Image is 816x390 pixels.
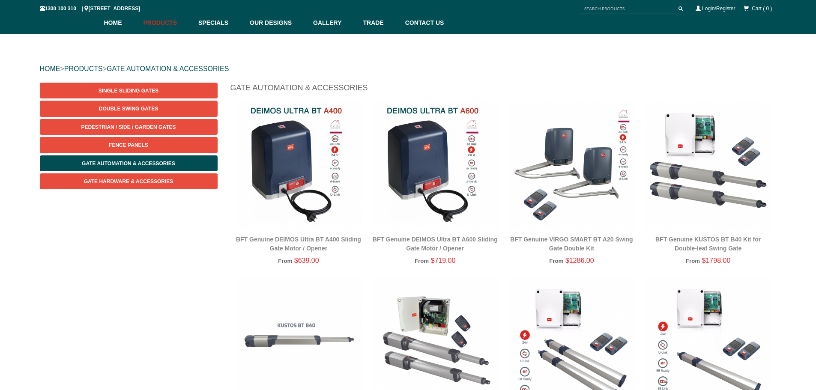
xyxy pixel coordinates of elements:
span: From [415,258,429,264]
a: Gate Automation & Accessories [40,155,218,171]
span: Fence Panels [109,142,148,148]
a: GATE AUTOMATION & ACCESSORIES [107,65,229,72]
a: BFT Genuine DEIMOS Ultra BT A400 Sliding Gate Motor / Opener [236,236,361,252]
a: Gate Hardware & Accessories [40,173,218,189]
span: From [686,258,700,264]
a: BFT Genuine DEIMOS Ultra BT A600 Sliding Gate Motor / Opener [373,236,498,252]
img: BFT Genuine KUSTOS BT B40 Kit for Double-leaf Swing Gate - Gate Warehouse [644,102,772,230]
span: Gate Automation & Accessories [82,161,175,167]
img: BFT Genuine DEIMOS Ultra BT A600 Sliding Gate Motor / Opener - Gate Warehouse [371,102,499,230]
a: Home [104,12,139,34]
a: Trade [359,12,401,34]
h1: Gate Automation & Accessories [230,83,777,98]
span: $1798.00 [702,257,731,264]
a: Single Sliding Gates [40,83,218,98]
a: Fence Panels [40,137,218,153]
a: PRODUCTS [64,65,103,72]
span: From [278,258,292,264]
span: Cart ( 0 ) [752,6,772,12]
a: Specials [194,12,245,34]
div: > > [40,55,777,83]
img: BFT Genuine VIRGO SMART BT A20 Swing Gate Double Kit - Gate Warehouse [508,102,636,230]
span: From [549,258,563,264]
a: Pedestrian / Side / Garden Gates [40,119,218,135]
img: BFT Genuine DEIMOS Ultra BT A400 Sliding Gate Motor / Opener - Gate Warehouse [235,102,363,230]
span: Pedestrian / Side / Garden Gates [81,124,176,130]
a: Double Swing Gates [40,101,218,116]
span: Single Sliding Gates [99,88,158,94]
span: Gate Hardware & Accessories [84,179,173,185]
a: BFT Genuine KUSTOS BT B40 Kit for Double-leaf Swing Gate [655,236,761,252]
a: Gallery [309,12,359,34]
span: 1300 100 310 | [STREET_ADDRESS] [40,6,140,12]
a: BFT Genuine VIRGO SMART BT A20 Swing Gate Double Kit [510,236,633,252]
span: $639.00 [294,257,319,264]
span: $719.00 [431,257,456,264]
a: Products [139,12,194,34]
a: Login/Register [702,6,735,12]
a: HOME [40,65,60,72]
span: $1286.00 [565,257,594,264]
input: SEARCH PRODUCTS [580,3,676,14]
a: Contact Us [401,12,444,34]
span: Double Swing Gates [99,106,158,112]
a: Our Designs [245,12,309,34]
